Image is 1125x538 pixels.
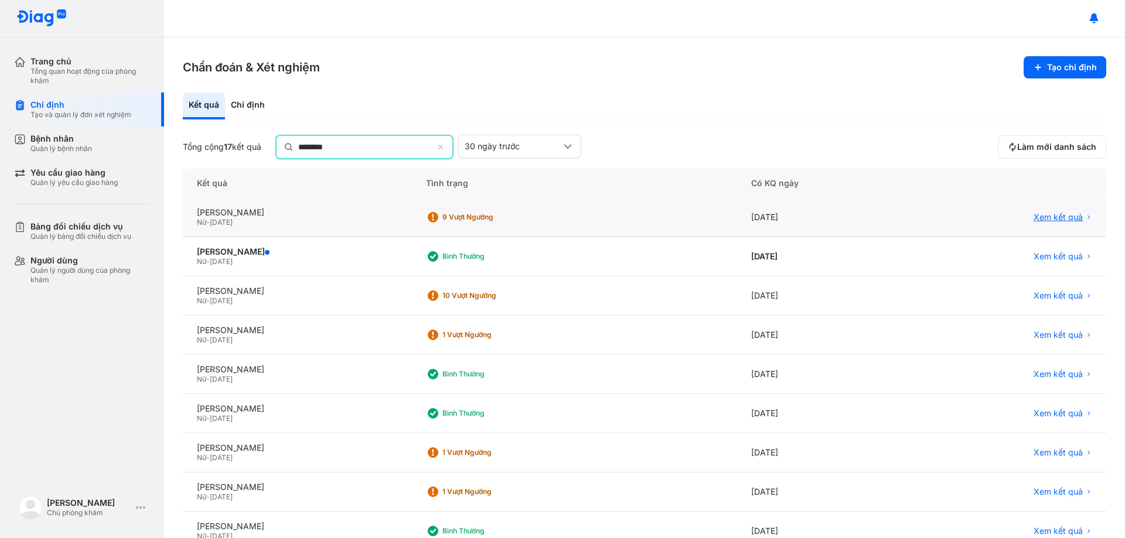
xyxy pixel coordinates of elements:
[197,325,398,335] div: [PERSON_NAME]
[442,369,536,379] div: Bình thường
[206,218,210,227] span: -
[183,142,261,152] div: Tổng cộng kết quả
[465,141,561,152] div: 30 ngày trước
[224,142,232,152] span: 17
[442,252,536,261] div: Bình thường
[197,443,398,453] div: [PERSON_NAME]
[30,255,150,266] div: Người dùng
[442,291,536,300] div: 10 Vượt ngưỡng
[183,59,320,76] h3: Chẩn đoán & Xét nghiệm
[1017,142,1096,152] span: Làm mới danh sách
[197,296,206,305] span: Nữ
[210,414,233,423] span: [DATE]
[30,266,150,285] div: Quản lý người dùng của phòng khám
[737,316,909,355] div: [DATE]
[206,375,210,383] span: -
[206,335,210,344] span: -
[19,496,42,519] img: logo
[197,375,206,383] span: Nữ
[47,498,131,508] div: [PERSON_NAME]
[442,330,536,340] div: 1 Vượt ngưỡng
[225,92,271,119] div: Chỉ định
[197,218,206,227] span: Nữ
[1034,447,1083,458] span: Xem kết quả
[206,453,210,462] span: -
[16,9,67,28] img: logo
[1034,212,1083,222] span: Xem kết quả
[210,257,233,266] span: [DATE]
[442,487,536,496] div: 1 Vượt ngưỡng
[442,213,536,222] div: 9 Vượt ngưỡng
[197,207,398,218] div: [PERSON_NAME]
[737,276,909,316] div: [DATE]
[30,100,131,110] div: Chỉ định
[206,257,210,266] span: -
[206,296,210,305] span: -
[1034,369,1083,379] span: Xem kết quả
[197,286,398,296] div: [PERSON_NAME]
[210,335,233,344] span: [DATE]
[30,221,131,232] div: Bảng đối chiếu dịch vụ
[1034,486,1083,497] span: Xem kết quả
[737,169,909,198] div: Có KQ ngày
[197,403,398,414] div: [PERSON_NAME]
[30,232,131,241] div: Quản lý bảng đối chiếu dịch vụ
[1034,408,1083,419] span: Xem kết quả
[30,167,118,178] div: Yêu cầu giao hàng
[442,448,536,457] div: 1 Vượt ngưỡng
[442,526,536,536] div: Bình thường
[197,521,398,532] div: [PERSON_NAME]
[412,169,737,198] div: Tình trạng
[206,492,210,501] span: -
[1034,526,1083,536] span: Xem kết quả
[183,92,225,119] div: Kết quả
[197,246,398,257] div: [PERSON_NAME]
[30,133,92,144] div: Bệnh nhân
[1034,251,1083,262] span: Xem kết quả
[197,482,398,492] div: [PERSON_NAME]
[210,492,233,501] span: [DATE]
[206,414,210,423] span: -
[183,169,412,198] div: Kết quả
[737,355,909,394] div: [DATE]
[197,364,398,375] div: [PERSON_NAME]
[30,144,92,153] div: Quản lý bệnh nhân
[30,67,150,85] div: Tổng quan hoạt động của phòng khám
[1034,330,1083,340] span: Xem kết quả
[1024,56,1106,78] button: Tạo chỉ định
[197,414,206,423] span: Nữ
[1034,290,1083,301] span: Xem kết quả
[210,296,233,305] span: [DATE]
[30,178,118,187] div: Quản lý yêu cầu giao hàng
[197,335,206,344] span: Nữ
[197,257,206,266] span: Nữ
[30,56,150,67] div: Trang chủ
[210,453,233,462] span: [DATE]
[737,472,909,512] div: [DATE]
[737,394,909,433] div: [DATE]
[737,433,909,472] div: [DATE]
[998,135,1106,159] button: Làm mới danh sách
[210,218,233,227] span: [DATE]
[197,453,206,462] span: Nữ
[737,237,909,276] div: [DATE]
[197,492,206,501] span: Nữ
[30,110,131,119] div: Tạo và quản lý đơn xét nghiệm
[47,508,131,518] div: Chủ phòng khám
[210,375,233,383] span: [DATE]
[442,409,536,418] div: Bình thường
[737,198,909,237] div: [DATE]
